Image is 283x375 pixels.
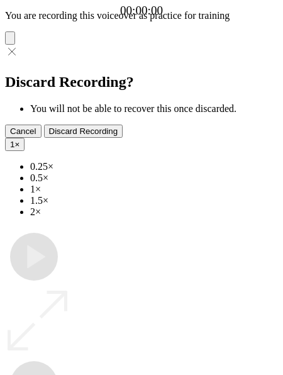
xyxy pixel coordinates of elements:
li: You will not be able to recover this once discarded. [30,103,278,115]
button: 1× [5,138,25,151]
button: Discard Recording [44,125,123,138]
li: 0.25× [30,161,278,172]
p: You are recording this voiceover as practice for training [5,10,278,21]
li: 2× [30,206,278,218]
li: 1× [30,184,278,195]
h2: Discard Recording? [5,74,278,91]
button: Cancel [5,125,42,138]
a: 00:00:00 [120,4,163,18]
span: 1 [10,140,14,149]
li: 0.5× [30,172,278,184]
li: 1.5× [30,195,278,206]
